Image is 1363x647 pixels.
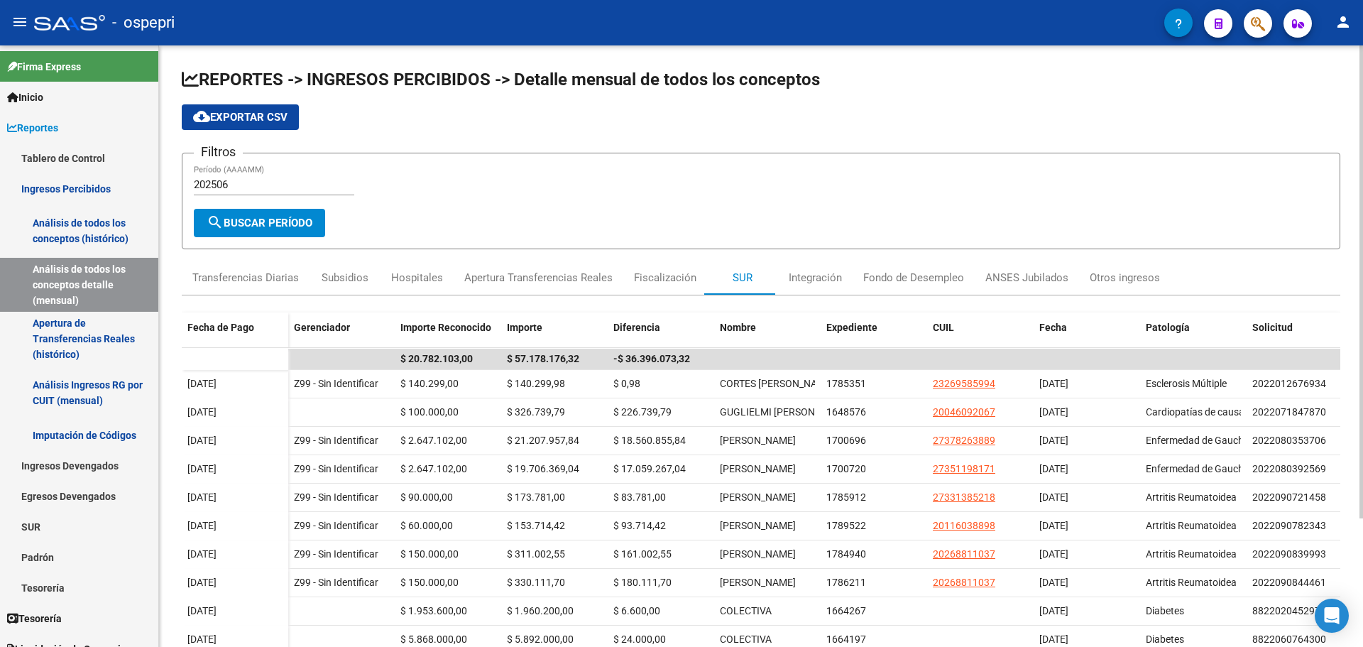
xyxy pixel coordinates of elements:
span: Diabetes [1146,605,1184,616]
span: Fecha [1039,322,1067,333]
span: [DATE] [1039,577,1068,588]
span: [DATE] [187,577,217,588]
span: Enfermedad de Gaucher Tipo I [1146,463,1279,474]
span: 1700720 [826,463,866,474]
span: $ 18.560.855,84 [613,435,686,446]
div: Otros ingresos [1090,270,1160,286]
span: 27331385218 [933,491,995,503]
span: 1700696 [826,435,866,446]
span: [DATE] [1039,634,1068,645]
span: $ 21.207.957,84 [507,435,579,446]
span: Expediente [826,322,877,333]
div: Integración [789,270,842,286]
span: Enfermedad de Gaucher Tipo I [1146,435,1279,446]
span: [DATE] [187,634,217,645]
span: Artritis Reumatoidea [1146,577,1237,588]
span: CUIL [933,322,954,333]
span: $ 0,98 [613,378,640,389]
span: $ 17.059.267,04 [613,463,686,474]
span: HENRIQUEZ ROMINA BELEN [720,463,796,474]
span: Diabetes [1146,634,1184,645]
span: 1664267 [826,605,866,616]
div: Fiscalización [634,270,696,286]
datatable-header-cell: Importe Reconocido [395,312,501,372]
span: 8822020452971 [1252,605,1326,616]
span: [DATE] [187,406,217,418]
span: 2022090782343 [1252,520,1326,531]
span: [DATE] [1039,406,1068,418]
span: 2022071847870 [1252,406,1326,418]
span: GUGLIELMI HECTOR MIGUEL [720,406,850,418]
span: [DATE] [1039,463,1068,474]
span: 2022090844461 [1252,577,1326,588]
span: $ 5.868.000,00 [400,634,467,645]
span: $ 6.600,00 [613,605,660,616]
span: Importe Reconocido [400,322,491,333]
span: Z99 - Sin Identificar [294,378,378,389]
span: $ 173.781,00 [507,491,565,503]
span: 20268811037 [933,548,995,560]
span: Artritis Reumatoidea [1146,520,1237,531]
span: Tesorería [7,611,62,626]
span: $ 311.002,55 [507,548,565,560]
span: $ 5.892.000,00 [507,634,574,645]
span: 20268811037 [933,577,995,588]
span: [DATE] [187,491,217,503]
span: $ 93.714,42 [613,520,666,531]
span: 2022080353706 [1252,435,1326,446]
span: [DATE] [187,435,217,446]
div: SUR [733,270,752,286]
span: [DATE] [187,520,217,531]
span: REPORTES -> INGRESOS PERCIBIDOS -> Detalle mensual de todos los conceptos [182,70,820,89]
span: Inicio [7,89,43,105]
span: $ 150.000,00 [400,577,459,588]
span: [DATE] [187,548,217,560]
span: 2022090839993 [1252,548,1326,560]
span: [DATE] [187,605,217,616]
datatable-header-cell: Expediente [821,312,927,372]
span: Z99 - Sin Identificar [294,463,378,474]
span: [DATE] [1039,520,1068,531]
button: Buscar Período [194,209,325,237]
mat-icon: person [1335,13,1352,31]
datatable-header-cell: Solicitud [1247,312,1353,372]
span: $ 330.111,70 [507,577,565,588]
div: Open Intercom Messenger [1315,599,1349,633]
div: Hospitales [391,270,443,286]
span: Fecha de Pago [187,322,254,333]
span: 1784940 [826,548,866,560]
span: Z99 - Sin Identificar [294,520,378,531]
span: Exportar CSV [193,111,288,124]
span: 8822060764300 [1252,634,1326,645]
span: 2022012676934 [1252,378,1326,389]
span: $ 161.002,55 [613,548,672,560]
span: $ 1.953.600,00 [400,605,467,616]
span: 1789522 [826,520,866,531]
span: [DATE] [1039,605,1068,616]
span: $ 24.000,00 [613,634,666,645]
span: $ 90.000,00 [400,491,453,503]
span: 1786211 [826,577,866,588]
div: Subsidios [322,270,368,286]
span: $ 326.739,79 [507,406,565,418]
datatable-header-cell: CUIL [927,312,1034,372]
span: Buscar Período [207,217,312,229]
span: $ 60.000,00 [400,520,453,531]
span: - ospepri [112,7,175,38]
span: 27378263889 [933,435,995,446]
span: 20046092067 [933,406,995,418]
span: [DATE] [187,378,217,389]
span: Patología [1146,322,1190,333]
span: SAEZ CRISTIAN ESTEBAN [720,548,796,560]
span: 1648576 [826,406,866,418]
span: $ 180.111,70 [613,577,672,588]
span: Artritis Reumatoidea [1146,548,1237,560]
span: 2022080392569 [1252,463,1326,474]
span: Solicitud [1252,322,1293,333]
div: ANSES Jubilados [985,270,1068,286]
span: 1785912 [826,491,866,503]
span: COLECTIVA [720,605,772,616]
span: Esclerosis Múltiple [1146,378,1227,389]
span: RODRIGUEZ ANDREA FABIANA [720,491,796,503]
span: $ 226.739,79 [613,406,672,418]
